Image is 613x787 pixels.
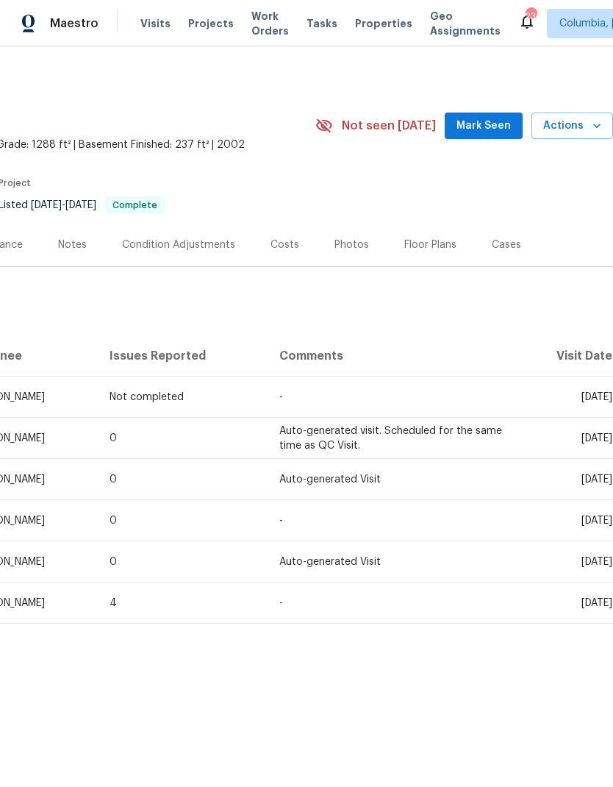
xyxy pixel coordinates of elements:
[492,238,521,252] div: Cases
[581,557,612,567] span: [DATE]
[58,238,87,252] div: Notes
[270,238,299,252] div: Costs
[279,516,283,526] span: -
[581,516,612,526] span: [DATE]
[279,598,283,608] span: -
[110,433,117,444] span: 0
[334,238,369,252] div: Photos
[430,9,501,38] span: Geo Assignments
[110,392,184,402] span: Not completed
[306,18,337,29] span: Tasks
[251,9,289,38] span: Work Orders
[279,474,381,485] span: Auto-generated Visit
[140,16,171,31] span: Visits
[531,113,613,140] button: Actions
[279,426,502,451] span: Auto-generated visit. Scheduled for the same time as QC Visit.
[581,598,612,608] span: [DATE]
[110,598,117,608] span: 4
[543,117,601,135] span: Actions
[517,335,613,377] th: Visit Date
[188,16,234,31] span: Projects
[107,201,163,210] span: Complete
[581,474,612,485] span: [DATE]
[31,200,96,210] span: -
[110,474,117,485] span: 0
[65,200,96,210] span: [DATE]
[404,238,456,252] div: Floor Plans
[279,557,381,567] span: Auto-generated Visit
[581,433,612,444] span: [DATE]
[110,557,117,567] span: 0
[526,9,536,24] div: 23
[355,16,412,31] span: Properties
[98,335,267,377] th: Issues Reported
[342,118,436,133] span: Not seen [DATE]
[456,117,511,135] span: Mark Seen
[581,392,612,402] span: [DATE]
[50,16,98,31] span: Maestro
[122,238,235,252] div: Condition Adjustments
[31,200,62,210] span: [DATE]
[279,392,283,402] span: -
[445,113,523,140] button: Mark Seen
[110,516,117,526] span: 0
[268,335,517,377] th: Comments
